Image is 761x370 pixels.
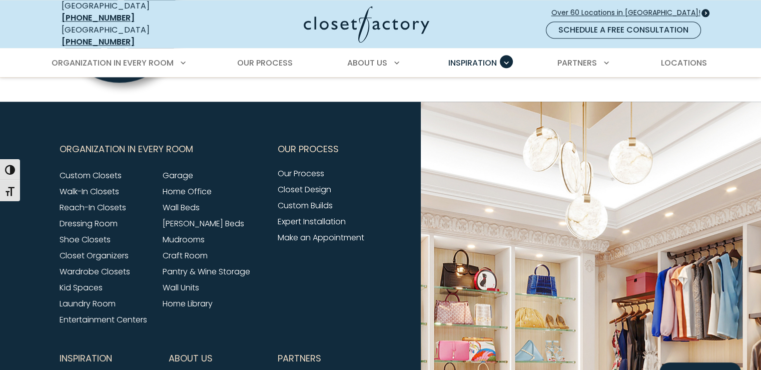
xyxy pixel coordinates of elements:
[163,234,205,245] a: Mudrooms
[237,57,293,69] span: Our Process
[546,22,701,39] a: Schedule a Free Consultation
[52,57,174,69] span: Organization in Every Room
[304,6,429,43] img: Closet Factory Logo
[278,216,346,227] a: Expert Installation
[62,12,135,24] a: [PHONE_NUMBER]
[163,170,193,181] a: Garage
[60,202,126,213] a: Reach-In Closets
[278,137,339,162] span: Our Process
[163,266,250,277] a: Pantry & Wine Storage
[163,282,199,293] a: Wall Units
[163,218,244,229] a: [PERSON_NAME] Beds
[60,298,116,309] a: Laundry Room
[551,4,709,22] a: Over 60 Locations in [GEOGRAPHIC_DATA]!
[60,170,122,181] a: Custom Closets
[60,314,147,325] a: Entertainment Centers
[60,137,193,162] span: Organization in Every Room
[660,57,706,69] span: Locations
[163,186,212,197] a: Home Office
[62,24,207,48] div: [GEOGRAPHIC_DATA]
[62,36,135,48] a: [PHONE_NUMBER]
[163,298,213,309] a: Home Library
[448,57,497,69] span: Inspiration
[278,137,375,162] button: Footer Subnav Button - Our Process
[60,282,103,293] a: Kid Spaces
[163,202,200,213] a: Wall Beds
[551,8,708,18] span: Over 60 Locations in [GEOGRAPHIC_DATA]!
[60,234,111,245] a: Shoe Closets
[60,186,119,197] a: Walk-In Closets
[278,232,364,243] a: Make an Appointment
[60,218,118,229] a: Dressing Room
[163,250,208,261] a: Craft Room
[347,57,387,69] span: About Us
[60,266,130,277] a: Wardrobe Closets
[278,168,324,179] a: Our Process
[60,137,266,162] button: Footer Subnav Button - Organization in Every Room
[557,57,597,69] span: Partners
[60,250,129,261] a: Closet Organizers
[278,200,333,211] a: Custom Builds
[278,184,331,195] a: Closet Design
[45,49,717,77] nav: Primary Menu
